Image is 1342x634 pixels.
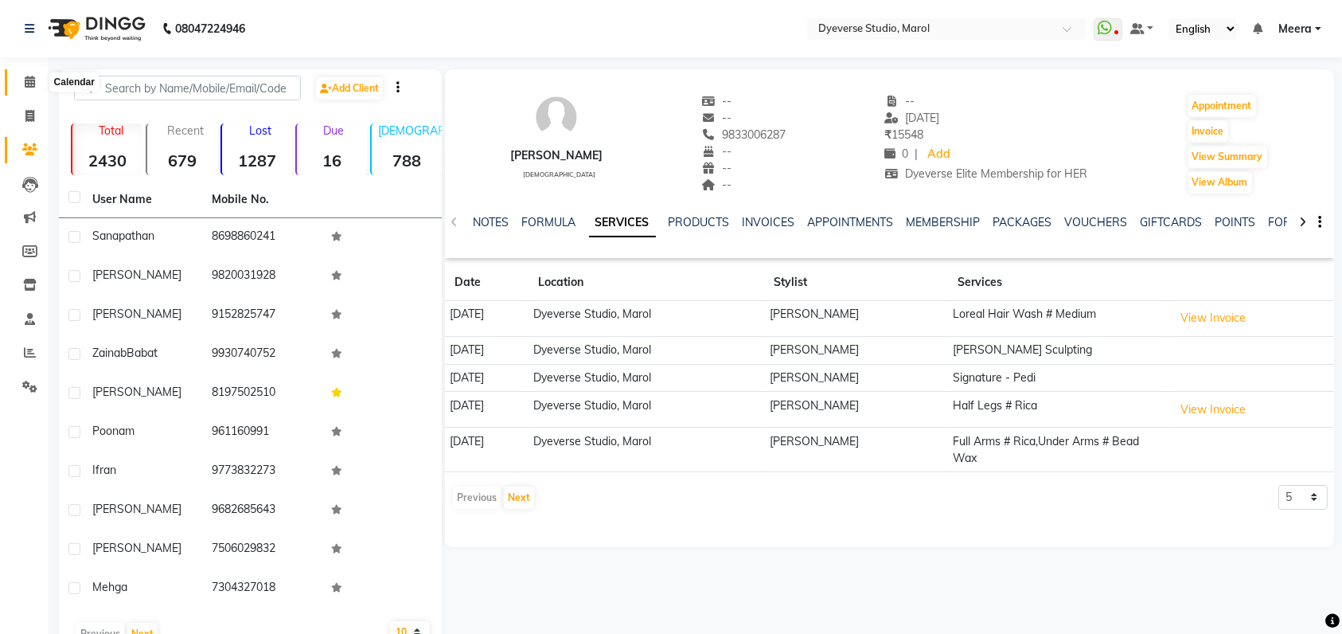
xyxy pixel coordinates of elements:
[521,215,576,229] a: FORMULA
[885,127,892,142] span: ₹
[743,215,795,229] a: INVOICES
[202,569,322,609] td: 7304327018
[297,151,367,170] strong: 16
[523,170,595,178] span: [DEMOGRAPHIC_DATA]
[92,463,116,477] span: ifran
[202,335,322,374] td: 9930740752
[529,364,765,392] td: Dyeverse Studio, Marol
[1188,146,1267,168] button: View Summary
[1188,120,1228,143] button: Invoice
[79,123,142,138] p: Total
[948,301,1168,337] td: Loreal Hair Wash # Medium
[41,6,150,51] img: logo
[445,392,529,428] td: [DATE]
[445,264,529,301] th: Date
[885,94,915,108] span: --
[765,392,948,428] td: [PERSON_NAME]
[92,229,119,243] span: sana
[765,364,948,392] td: [PERSON_NAME]
[445,336,529,364] td: [DATE]
[92,541,181,555] span: [PERSON_NAME]
[445,428,529,472] td: [DATE]
[1188,95,1256,117] button: Appointment
[372,151,442,170] strong: 788
[1065,215,1128,229] a: VOUCHERS
[669,215,730,229] a: PRODUCTS
[222,151,292,170] strong: 1287
[378,123,442,138] p: [DEMOGRAPHIC_DATA]
[1173,306,1253,331] button: View Invoice
[885,127,924,142] span: 15548
[1188,171,1252,194] button: View Album
[589,209,656,237] a: SERVICES
[701,94,731,108] span: --
[202,182,322,218] th: Mobile No.
[202,257,322,296] td: 9820031928
[92,502,181,516] span: [PERSON_NAME]
[72,151,142,170] strong: 2430
[907,215,981,229] a: MEMBERSHIP
[1215,215,1256,229] a: POINTS
[473,215,509,229] a: NOTES
[529,428,765,472] td: Dyeverse Studio, Marol
[885,111,940,125] span: [DATE]
[701,144,731,158] span: --
[154,123,217,138] p: Recent
[202,413,322,452] td: 961160991
[228,123,292,138] p: Lost
[445,301,529,337] td: [DATE]
[885,147,909,161] span: 0
[147,151,217,170] strong: 679
[808,215,894,229] a: APPOINTMENTS
[885,166,1088,181] span: Dyeverse Elite Membership for HER
[202,452,322,491] td: 9773832273
[948,336,1168,364] td: [PERSON_NAME] Sculpting
[701,178,731,192] span: --
[202,374,322,413] td: 8197502510
[1278,21,1312,37] span: Meera
[92,580,127,594] span: Mehga
[202,491,322,530] td: 9682685643
[92,268,181,282] span: [PERSON_NAME]
[765,301,948,337] td: [PERSON_NAME]
[202,218,322,257] td: 8698860241
[202,296,322,335] td: 9152825747
[765,336,948,364] td: [PERSON_NAME]
[504,487,534,509] button: Next
[701,127,786,142] span: 9833006287
[529,264,765,301] th: Location
[92,424,135,438] span: poonam
[948,392,1168,428] td: Half Legs # Rica
[74,76,301,100] input: Search by Name/Mobile/Email/Code
[50,73,99,92] div: Calendar
[119,229,154,243] span: pathan
[316,77,383,100] a: Add Client
[175,6,245,51] b: 08047224946
[127,346,158,360] span: Babat
[765,428,948,472] td: [PERSON_NAME]
[529,392,765,428] td: Dyeverse Studio, Marol
[1269,215,1309,229] a: FORMS
[1173,397,1253,422] button: View Invoice
[83,182,202,218] th: User Name
[92,307,181,321] span: [PERSON_NAME]
[202,530,322,569] td: 7506029832
[529,301,765,337] td: Dyeverse Studio, Marol
[993,215,1052,229] a: PACKAGES
[701,111,731,125] span: --
[925,143,953,166] a: Add
[92,346,127,360] span: Zainab
[765,264,948,301] th: Stylist
[445,364,529,392] td: [DATE]
[92,385,181,399] span: [PERSON_NAME]
[948,264,1168,301] th: Services
[701,161,731,175] span: --
[510,147,603,164] div: [PERSON_NAME]
[948,364,1168,392] td: Signature - Pedi
[533,93,580,141] img: avatar
[529,336,765,364] td: Dyeverse Studio, Marol
[300,123,367,138] p: Due
[915,146,919,162] span: |
[948,428,1168,472] td: Full Arms # Rica,Under Arms # Bead Wax
[1141,215,1203,229] a: GIFTCARDS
